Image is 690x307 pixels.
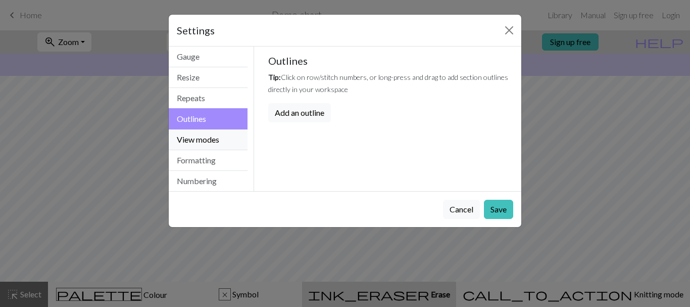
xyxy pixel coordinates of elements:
button: View modes [169,129,248,150]
button: Close [501,22,517,38]
button: Numbering [169,171,248,191]
h5: Outlines [268,55,514,67]
button: Resize [169,67,248,88]
small: Click on row/stitch numbers, or long-press and drag to add section outlines directly in your work... [268,73,508,94]
button: Formatting [169,150,248,171]
button: Add an outline [268,103,331,122]
button: Cancel [443,200,480,219]
em: Tip: [268,73,281,81]
button: Gauge [169,47,248,67]
h5: Settings [177,23,215,38]
button: Repeats [169,88,248,109]
button: Save [484,200,513,219]
button: Outlines [169,108,248,129]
